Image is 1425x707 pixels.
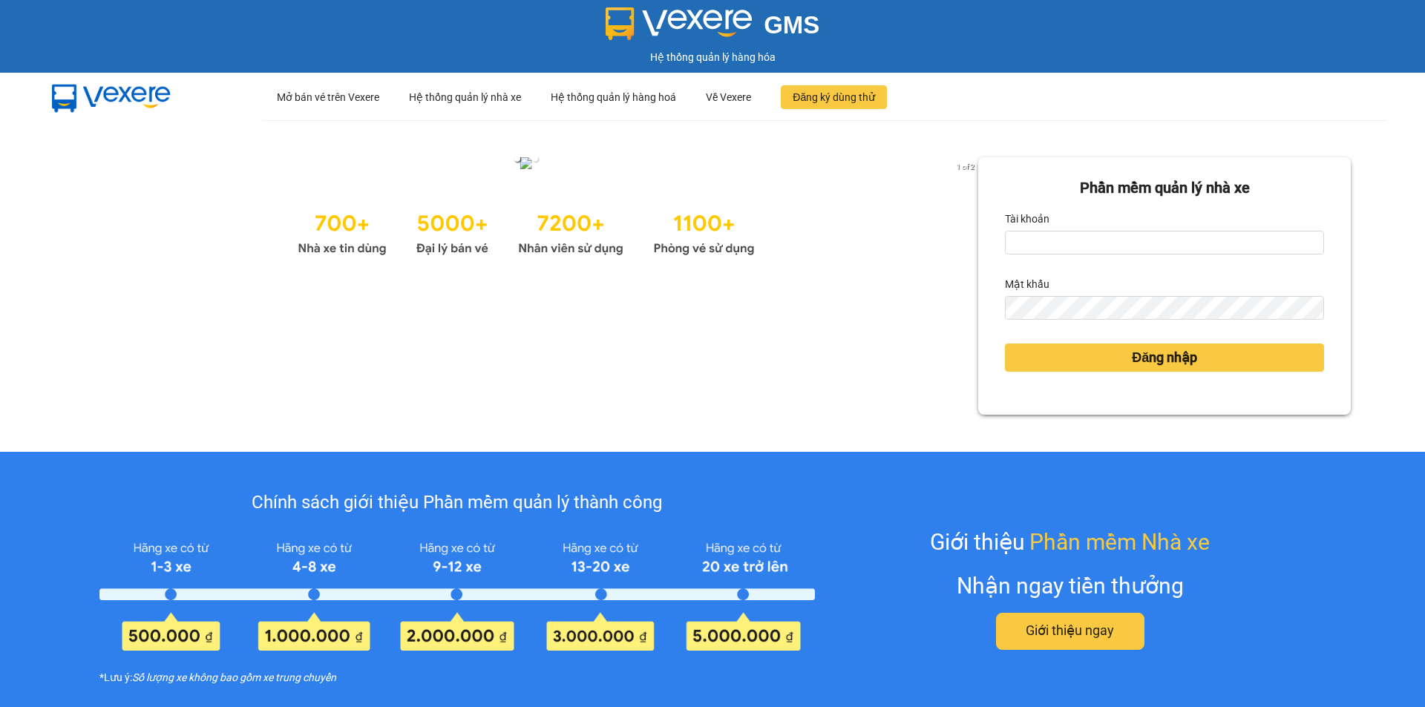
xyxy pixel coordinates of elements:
[99,669,814,685] div: *Lưu ý:
[4,49,1421,65] div: Hệ thống quản lý hàng hóa
[1005,272,1049,296] label: Mật khẩu
[1005,343,1324,372] button: Đăng nhập
[957,568,1184,603] div: Nhận ngay tiền thưởng
[551,73,676,121] div: Hệ thống quản lý hàng hoá
[1026,620,1114,641] span: Giới thiệu ngay
[606,7,753,40] img: logo 2
[298,203,755,260] img: Statistics.png
[37,73,186,122] img: mbUUG5Q.png
[996,613,1144,650] button: Giới thiệu ngay
[1005,296,1324,320] input: Mật khẩu
[606,22,820,34] a: GMS
[277,73,379,121] div: Mở bán vé trên Vexere
[1029,525,1210,559] span: Phần mềm Nhà xe
[764,11,819,39] span: GMS
[930,525,1210,559] div: Giới thiệu
[706,73,751,121] div: Về Vexere
[1132,347,1197,368] span: Đăng nhập
[409,73,521,121] div: Hệ thống quản lý nhà xe
[99,489,814,517] div: Chính sách giới thiệu Phần mềm quản lý thành công
[1005,231,1324,254] input: Tài khoản
[1005,177,1324,200] div: Phần mềm quản lý nhà xe
[1005,207,1049,231] label: Tài khoản
[781,85,887,109] button: Đăng ký dùng thử
[99,536,814,650] img: policy-intruduce-detail.png
[74,157,95,174] button: previous slide / item
[514,156,520,162] li: slide item 1
[793,89,875,105] span: Đăng ký dùng thử
[957,157,978,174] button: next slide / item
[952,157,978,177] p: 1 of 2
[132,669,336,685] i: Số lượng xe không bao gồm xe trung chuyển
[532,156,538,162] li: slide item 2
